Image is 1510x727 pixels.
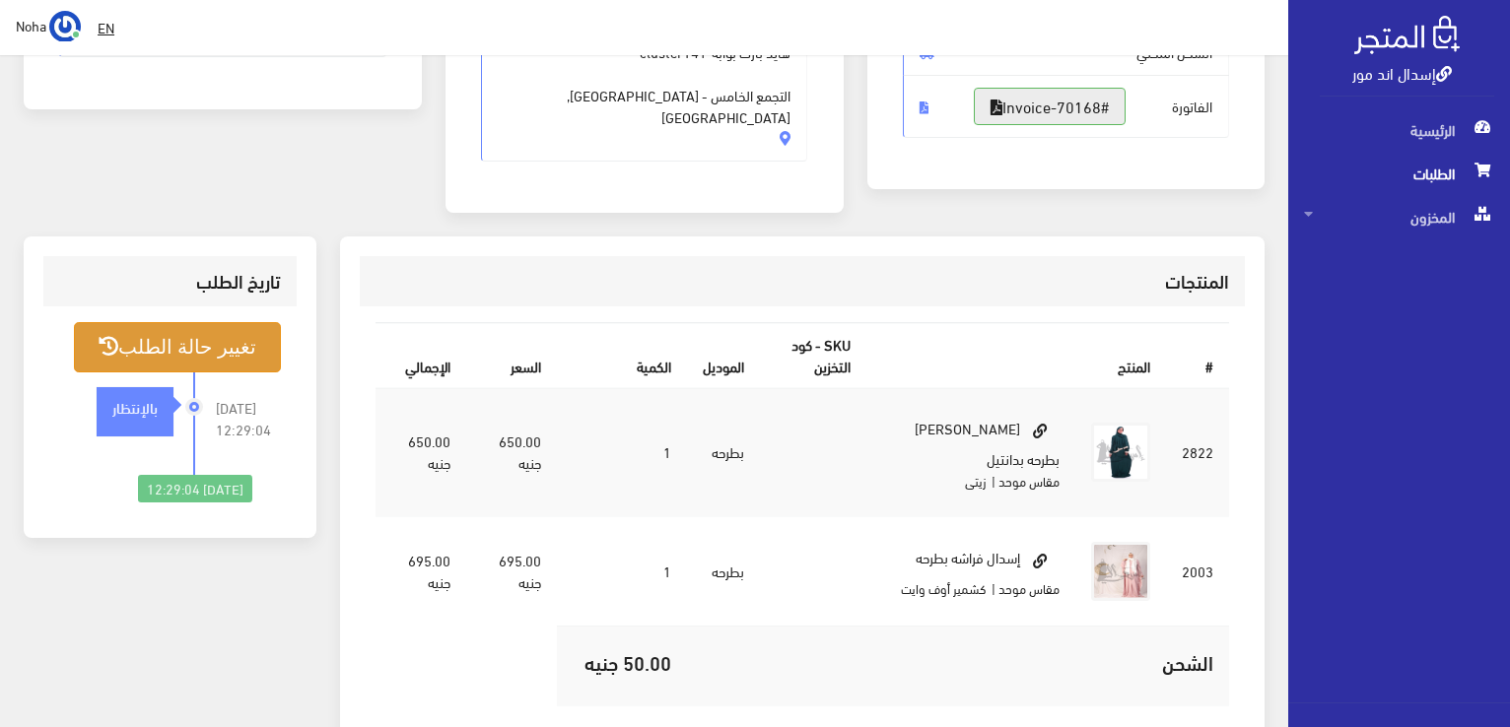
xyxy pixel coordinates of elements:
span: الطلبات [1304,152,1494,195]
button: تغيير حالة الطلب [74,322,281,372]
td: 695.00 جنيه [466,516,556,626]
td: بطرحه [687,516,760,626]
img: ... [49,11,81,42]
h3: تاريخ الطلب [59,272,281,291]
a: EN [90,10,122,45]
a: #Invoice-70168 [974,88,1126,125]
th: الكمية [557,324,687,388]
strong: بالإنتظار [112,396,158,418]
td: 695.00 جنيه [376,516,466,626]
span: [DATE] 12:29:04 [216,397,281,440]
td: إسدال فراشه بطرحه [866,516,1075,626]
h5: الشحن [703,651,1213,673]
th: SKU - كود التخزين [760,324,866,388]
a: الرئيسية [1288,108,1510,152]
td: 2822 [1166,388,1229,516]
img: . [1354,16,1460,54]
td: [PERSON_NAME] بطرحه بدانتيل [866,388,1075,516]
td: 1 [557,516,687,626]
span: الرئيسية [1304,108,1494,152]
small: | زيتى [965,469,995,493]
span: المخزون [1304,195,1494,238]
a: الطلبات [1288,152,1510,195]
a: المخزون [1288,195,1510,238]
td: بطرحه [687,388,760,516]
iframe: Drift Widget Chat Controller [24,592,99,667]
th: اﻹجمالي [376,324,466,388]
a: ... Noha [16,10,81,41]
div: [DATE] 12:29:04 [138,475,252,502]
th: # [1166,324,1229,388]
td: 1 [557,388,687,516]
small: مقاس موحد [998,469,1060,493]
h3: المنتجات [376,272,1229,291]
td: 650.00 جنيه [466,388,556,516]
h5: 50.00 جنيه [573,651,671,673]
th: الموديل [687,324,760,388]
td: 650.00 جنيه [376,388,466,516]
td: 2003 [1166,516,1229,626]
small: | كشمير أوف وايت [901,576,995,600]
th: المنتج [866,324,1166,388]
small: مقاس موحد [998,576,1060,600]
u: EN [98,15,114,39]
span: هايد بارك بوابه ٣ cluster14 التجمع الخامس - [GEOGRAPHIC_DATA], [GEOGRAPHIC_DATA] [498,20,791,127]
a: إسدال اند مور [1352,58,1452,87]
span: Noha [16,13,46,37]
th: السعر [466,324,556,388]
span: الفاتورة [903,75,1230,138]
